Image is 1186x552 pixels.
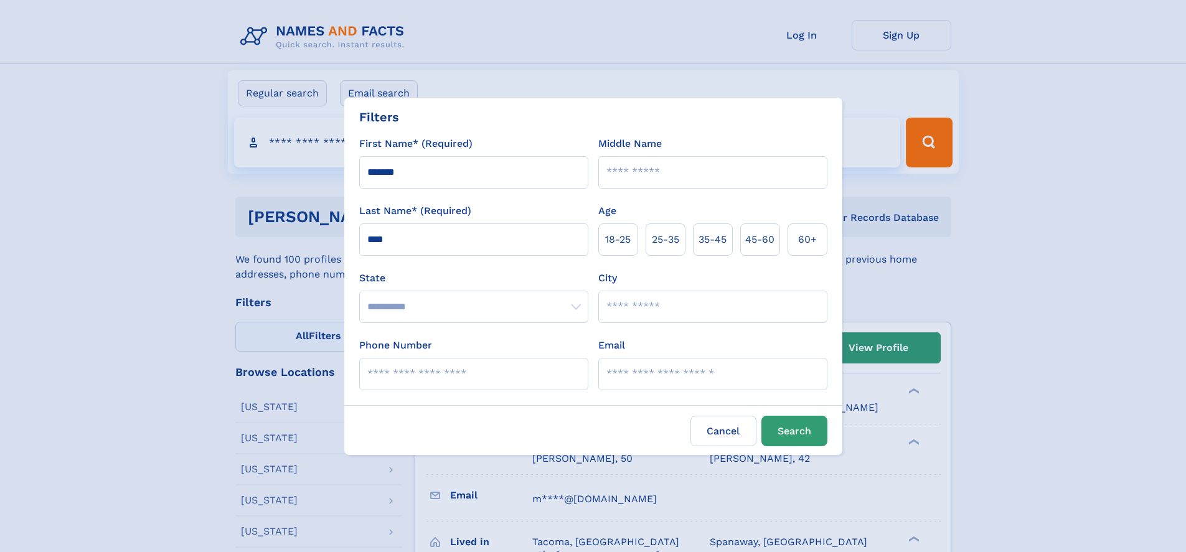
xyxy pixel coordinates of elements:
label: Middle Name [598,136,662,151]
span: 18‑25 [605,232,631,247]
span: 45‑60 [745,232,774,247]
span: 25‑35 [652,232,679,247]
span: 60+ [798,232,817,247]
label: City [598,271,617,286]
label: Email [598,338,625,353]
label: Cancel [690,416,756,446]
label: Last Name* (Required) [359,203,471,218]
label: First Name* (Required) [359,136,473,151]
label: Age [598,203,616,218]
button: Search [761,416,827,446]
span: 35‑45 [699,232,727,247]
label: State [359,271,588,286]
label: Phone Number [359,338,432,353]
div: Filters [359,108,399,126]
